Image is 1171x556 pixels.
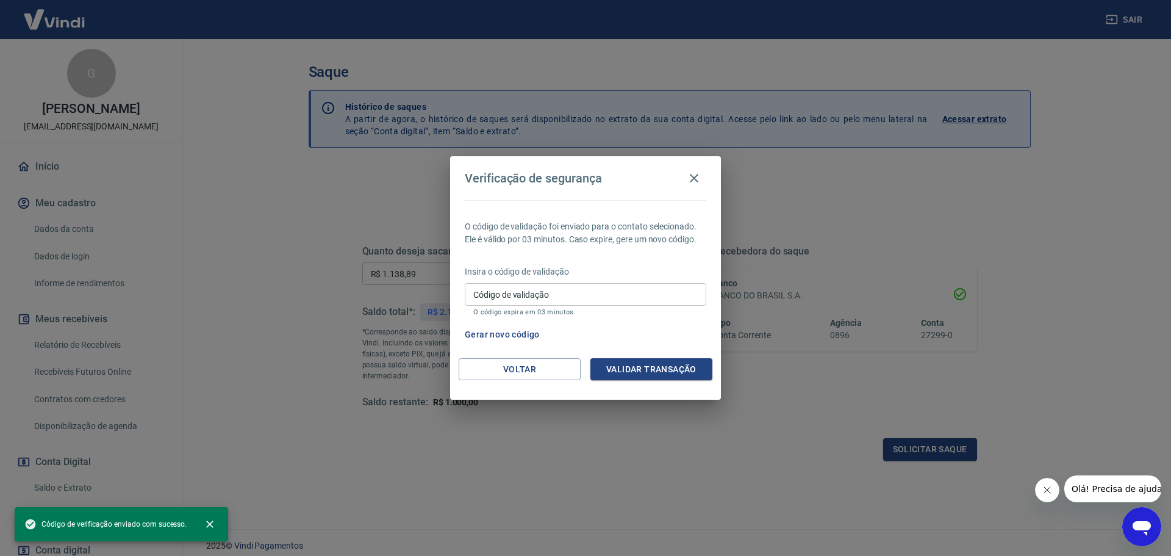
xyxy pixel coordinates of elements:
[460,323,545,346] button: Gerar novo código
[196,511,223,538] button: close
[473,308,698,316] p: O código expira em 03 minutos.
[24,518,187,530] span: Código de verificação enviado com sucesso.
[7,9,102,18] span: Olá! Precisa de ajuda?
[465,171,602,186] h4: Verificação de segurança
[1122,507,1161,546] iframe: Botão para abrir a janela de mensagens
[1064,475,1161,502] iframe: Mensagem da empresa
[1035,478,1059,502] iframe: Fechar mensagem
[465,265,706,278] p: Insira o código de validação
[590,358,712,381] button: Validar transação
[465,220,706,246] p: O código de validação foi enviado para o contato selecionado. Ele é válido por 03 minutos. Caso e...
[459,358,581,381] button: Voltar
